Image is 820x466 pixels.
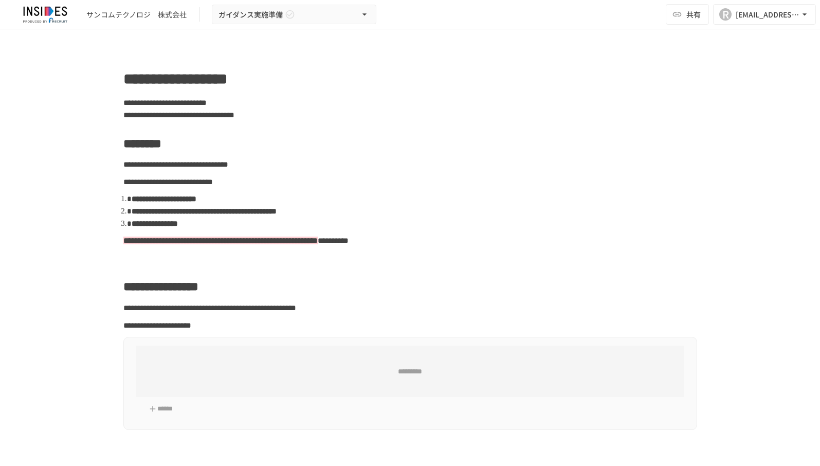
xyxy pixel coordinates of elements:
[666,4,709,25] button: 共有
[86,9,187,20] div: サンコムテクノロジ 株式会社
[713,4,816,25] button: R[EMAIL_ADDRESS][DOMAIN_NAME]
[218,8,283,21] span: ガイダンス実施準備
[212,5,376,25] button: ガイダンス実施準備
[12,6,78,23] img: JmGSPSkPjKwBq77AtHmwC7bJguQHJlCRQfAXtnx4WuV
[686,9,701,20] span: 共有
[719,8,732,21] div: R
[736,8,799,21] div: [EMAIL_ADDRESS][DOMAIN_NAME]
